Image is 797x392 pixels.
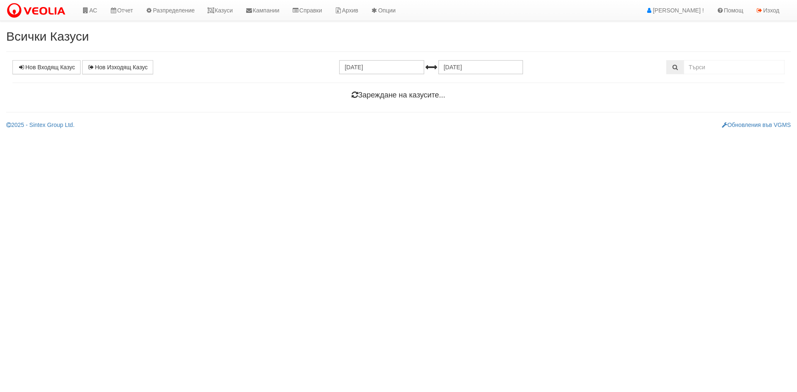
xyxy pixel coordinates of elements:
[6,122,75,128] a: 2025 - Sintex Group Ltd.
[6,29,791,43] h2: Всички Казуси
[6,2,69,19] img: VeoliaLogo.png
[82,60,153,74] a: Нов Изходящ Казус
[722,122,791,128] a: Обновления във VGMS
[12,91,785,100] h4: Зареждане на казусите...
[12,60,81,74] a: Нов Входящ Казус
[684,60,785,74] input: Търсене по Идентификатор, Бл/Вх/Ап, Тип, Описание, Моб. Номер, Имейл, Файл, Коментар,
